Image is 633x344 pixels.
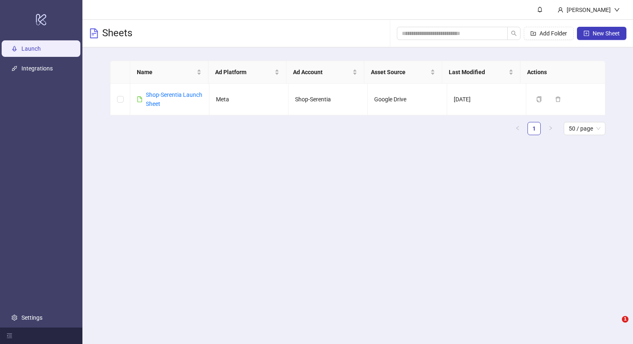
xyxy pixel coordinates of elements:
span: Name [137,68,195,77]
span: 50 / page [569,122,600,135]
a: 1 [528,122,540,135]
th: Actions [520,61,598,84]
span: user [558,7,563,13]
span: folder-add [530,30,536,36]
td: [DATE] [447,84,526,115]
span: Asset Source [371,68,429,77]
a: Settings [21,314,42,321]
h3: Sheets [102,27,132,40]
th: Last Modified [442,61,520,84]
span: Ad Account [293,68,351,77]
span: plus-square [584,30,589,36]
a: Launch [21,45,41,52]
th: Ad Platform [209,61,286,84]
a: Integrations [21,65,53,72]
span: copy [536,96,542,102]
span: left [515,126,520,131]
span: file-text [89,28,99,38]
iframe: Intercom live chat [605,316,625,336]
span: Add Folder [539,30,567,37]
span: down [614,7,620,13]
span: delete [555,96,561,102]
td: Google Drive [368,84,447,115]
span: Last Modified [449,68,506,77]
td: Shop-Serentia [288,84,368,115]
button: New Sheet [577,27,626,40]
div: Page Size [564,122,605,135]
span: bell [537,7,543,12]
span: search [511,30,517,36]
span: menu-fold [7,333,12,339]
a: Shop-Serentia Launch Sheet [146,91,202,107]
div: [PERSON_NAME] [563,5,614,14]
td: Meta [209,84,288,115]
li: 1 [527,122,541,135]
button: left [511,122,524,135]
th: Ad Account [286,61,364,84]
span: Ad Platform [215,68,273,77]
li: Previous Page [511,122,524,135]
span: right [548,126,553,131]
th: Asset Source [364,61,442,84]
span: 1 [622,316,628,323]
span: New Sheet [593,30,620,37]
button: Add Folder [524,27,574,40]
span: file [137,96,143,102]
li: Next Page [544,122,557,135]
button: right [544,122,557,135]
th: Name [130,61,208,84]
